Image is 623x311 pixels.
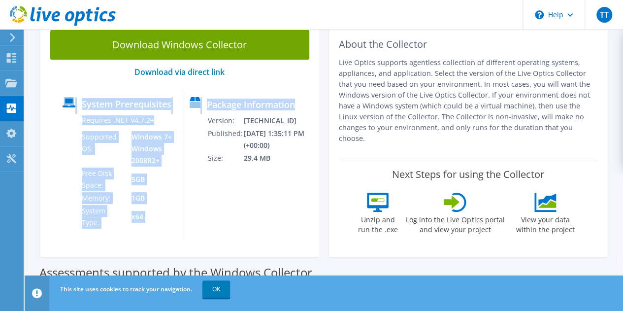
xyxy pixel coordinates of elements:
p: Live Optics supports agentless collection of different operating systems, appliances, and applica... [339,57,598,144]
td: System Type: [81,205,125,229]
td: 5GB [124,167,174,192]
td: [DATE] 1:35:11 PM (+00:00) [243,127,315,152]
a: Download via direct link [134,67,225,77]
label: View your data within the project [510,212,581,235]
h2: About the Collector [339,38,598,50]
label: Next Steps for using the Collector [392,169,544,180]
label: Requires .NET V4.7.2+ [82,115,154,125]
a: OK [202,280,230,298]
svg: \n [535,10,544,19]
td: Version: [207,114,243,127]
td: Windows 7+ Windows 2008R2+ [124,131,174,167]
td: Memory: [81,192,125,205]
td: [TECHNICAL_ID] [243,114,315,127]
td: Supported OS: [81,131,125,167]
td: 29.4 MB [243,152,315,165]
label: System Prerequisites [82,99,171,109]
span: TT [596,7,612,23]
label: Log into the Live Optics portal and view your project [405,212,505,235]
td: Free Disk Space: [81,167,125,192]
td: x64 [124,205,174,229]
a: Download Windows Collector [50,30,309,60]
span: This site uses cookies to track your navigation. [60,285,192,293]
td: 1GB [124,192,174,205]
label: Assessments supported by the Windows Collector [39,268,312,277]
label: Package Information [207,100,295,109]
label: Unzip and run the .exe [355,212,400,235]
td: Size: [207,152,243,165]
td: Published: [207,127,243,152]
